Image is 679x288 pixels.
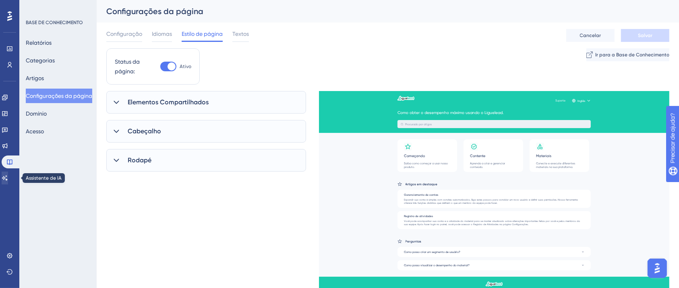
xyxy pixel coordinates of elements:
[26,110,47,117] font: Domínio
[128,127,161,135] font: Cabeçalho
[128,156,151,164] font: Rodapé
[26,124,44,139] button: Acesso
[566,29,615,42] button: Cancelar
[638,33,652,38] font: Salvar
[106,6,203,16] font: Configurações da página
[26,93,92,99] font: Configurações da página
[26,35,52,50] button: Relatórios
[580,33,601,38] font: Cancelar
[595,52,669,58] font: Ir para a Base de Conhecimento
[26,89,92,103] button: Configurações da página
[115,58,140,75] font: Status da página:
[152,31,172,37] font: Idiomas
[26,71,44,85] button: Artigos
[26,106,47,121] button: Domínio
[128,98,209,106] font: Elementos Compartilhados
[26,20,83,25] font: BASE DE CONHECIMENTO
[26,128,44,135] font: Acesso
[26,57,55,64] font: Categorias
[180,64,191,69] font: Ativo
[645,256,669,280] iframe: Iniciador do Assistente de IA do UserGuiding
[182,31,223,37] font: Estilo de página
[26,53,55,68] button: Categorias
[621,29,669,42] button: Salvar
[586,48,669,61] button: Ir para a Base de Conhecimento
[26,39,52,46] font: Relatórios
[232,31,249,37] font: Textos
[106,31,142,37] font: Configuração
[26,75,44,81] font: Artigos
[19,4,69,10] font: Precisar de ajuda?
